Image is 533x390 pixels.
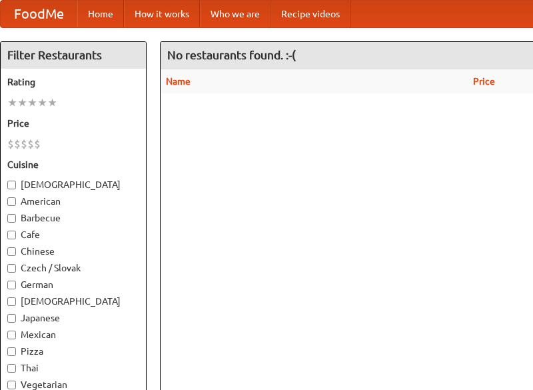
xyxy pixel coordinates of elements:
li: $ [34,137,41,151]
label: German [7,278,139,291]
a: Recipe videos [270,1,350,27]
input: German [7,281,16,289]
input: Chinese [7,247,16,256]
label: [DEMOGRAPHIC_DATA] [7,178,139,191]
input: [DEMOGRAPHIC_DATA] [7,181,16,189]
li: ★ [37,95,47,110]
input: Japanese [7,314,16,323]
input: Pizza [7,347,16,356]
h5: Price [7,117,139,130]
input: [DEMOGRAPHIC_DATA] [7,297,16,306]
li: $ [7,137,14,151]
a: How it works [124,1,200,27]
li: ★ [47,95,57,110]
input: Czech / Slovak [7,264,16,273]
li: ★ [27,95,37,110]
input: Cafe [7,231,16,239]
h5: Cuisine [7,158,139,171]
input: Barbecue [7,214,16,223]
label: Czech / Slovak [7,261,139,275]
label: Thai [7,361,139,375]
li: ★ [7,95,17,110]
a: Name [166,76,191,87]
label: Japanese [7,311,139,325]
input: Thai [7,364,16,373]
h5: Rating [7,75,139,89]
ng-pluralize: No restaurants found. :-( [167,49,296,61]
input: Mexican [7,331,16,339]
label: [DEMOGRAPHIC_DATA] [7,295,139,308]
input: Vegetarian [7,381,16,389]
li: ★ [17,95,27,110]
a: Who we are [200,1,270,27]
h4: Filter Restaurants [1,42,146,69]
label: American [7,195,139,208]
label: Mexican [7,328,139,341]
li: $ [27,137,34,151]
label: Cafe [7,228,139,241]
label: Pizza [7,345,139,358]
a: Price [473,76,495,87]
label: Chinese [7,245,139,258]
input: American [7,197,16,206]
li: $ [14,137,21,151]
a: Home [77,1,124,27]
label: Barbecue [7,211,139,225]
li: $ [21,137,27,151]
a: FoodMe [1,1,77,27]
